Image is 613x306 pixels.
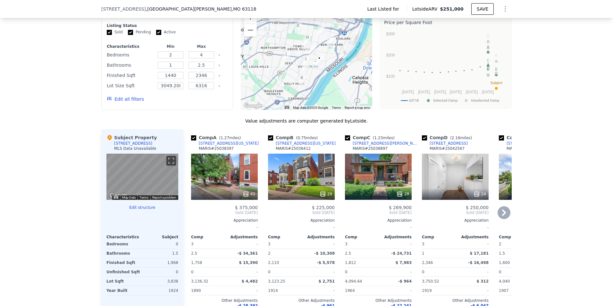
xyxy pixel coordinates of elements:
[482,90,494,94] text: [DATE]
[384,27,508,107] svg: A chart.
[191,141,259,146] a: [STREET_ADDRESS][US_STATE]
[302,38,309,49] div: 3825 Mcdonald Ave
[128,30,133,35] input: Pending
[345,141,419,146] a: [STREET_ADDRESS][PERSON_NAME]
[440,6,464,12] span: $251,000
[312,205,335,210] span: $ 225,000
[268,223,335,232] div: -
[106,154,178,200] div: Street View
[491,81,502,85] text: Subject
[218,74,221,77] button: Clear
[106,234,142,240] div: Characteristics
[452,136,460,140] span: 2.16
[309,44,316,55] div: 3541 Tennessee Ave
[487,45,490,48] text: A
[499,260,510,265] span: 1,600
[106,134,157,141] div: Subject Property
[191,242,194,246] span: 3
[242,279,258,284] span: $ 4,482
[226,268,258,276] div: -
[107,23,228,28] div: Listing Status
[474,191,486,197] div: 24
[487,67,489,71] text: F
[108,191,129,200] img: Google
[433,98,458,103] text: Selected Comp
[345,218,412,223] div: Appreciation
[101,6,146,12] span: [STREET_ADDRESS]
[386,32,395,36] text: $300
[268,234,301,240] div: Comp
[106,249,141,258] div: Bathrooms
[353,146,388,151] div: MARIS # 25038897
[353,141,419,146] div: [STREET_ADDRESS][PERSON_NAME]
[495,67,497,71] text: B
[380,286,412,295] div: -
[191,234,224,240] div: Comp
[455,234,489,240] div: Adjustments
[142,234,178,240] div: Subject
[345,260,356,265] span: 1,812
[106,277,141,286] div: Lot Sqft
[301,234,335,240] div: Adjustments
[156,30,176,35] label: Active
[107,44,154,49] div: Characteristics
[471,3,494,15] button: SAVE
[279,60,286,71] div: 5418 Cologne Ave
[298,136,306,140] span: 0.75
[107,30,112,35] input: Sold
[268,218,335,223] div: Appreciation
[318,25,325,36] div: 3001 Victor St
[345,286,377,295] div: 1964
[268,286,300,295] div: 1914
[488,61,489,65] text: I
[320,191,332,197] div: 29
[101,118,512,124] div: Value adjustments are computer generated by Lotside .
[499,134,551,141] div: Comp E
[293,136,320,140] span: ( miles)
[332,106,341,109] a: Terms (opens in new tab)
[345,298,412,303] div: Other Adjustments
[457,268,489,276] div: -
[191,218,258,223] div: Appreciation
[239,260,258,265] span: $ 15,390
[107,61,154,70] div: Bathrooms
[268,210,335,215] span: Sold [DATE]
[422,270,424,274] span: 0
[108,191,129,200] a: Open this area in Google Maps (opens a new window)
[191,210,258,215] span: Sold [DATE]
[345,234,378,240] div: Comp
[293,106,328,109] span: Map data ©2025 Google
[345,223,412,232] div: -
[386,53,395,57] text: $200
[106,258,141,267] div: Finished Sqft
[499,234,532,240] div: Comp
[285,106,289,109] button: Keyboard shortcuts
[199,141,259,146] div: [STREET_ADDRESS][US_STATE]
[191,134,243,141] div: Comp A
[495,54,498,57] text: K
[466,90,478,94] text: [DATE]
[268,249,300,258] div: 2
[312,57,319,68] div: 4135 Minnesota Ave
[409,98,419,103] text: 63118
[345,210,412,215] span: Sold [DATE]
[345,134,397,141] div: Comp C
[191,279,208,284] span: 3,136.32
[106,268,141,276] div: Unfinished Sqft
[268,260,279,265] span: 2,110
[191,286,223,295] div: 1890
[218,85,221,87] button: Clear
[499,3,512,15] button: Show Options
[448,136,474,140] span: ( miles)
[106,154,178,200] div: Map
[128,30,151,35] label: Pending
[345,106,370,109] a: Report a map error
[422,141,468,146] a: [STREET_ADDRESS]
[430,141,468,146] div: [STREET_ADDRESS]
[317,260,335,265] span: -$ 5,578
[107,81,154,90] div: Lot Size Sqft
[499,249,531,258] div: 1.5
[422,242,424,246] span: 3
[487,67,489,71] text: J
[499,218,566,223] div: Appreciation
